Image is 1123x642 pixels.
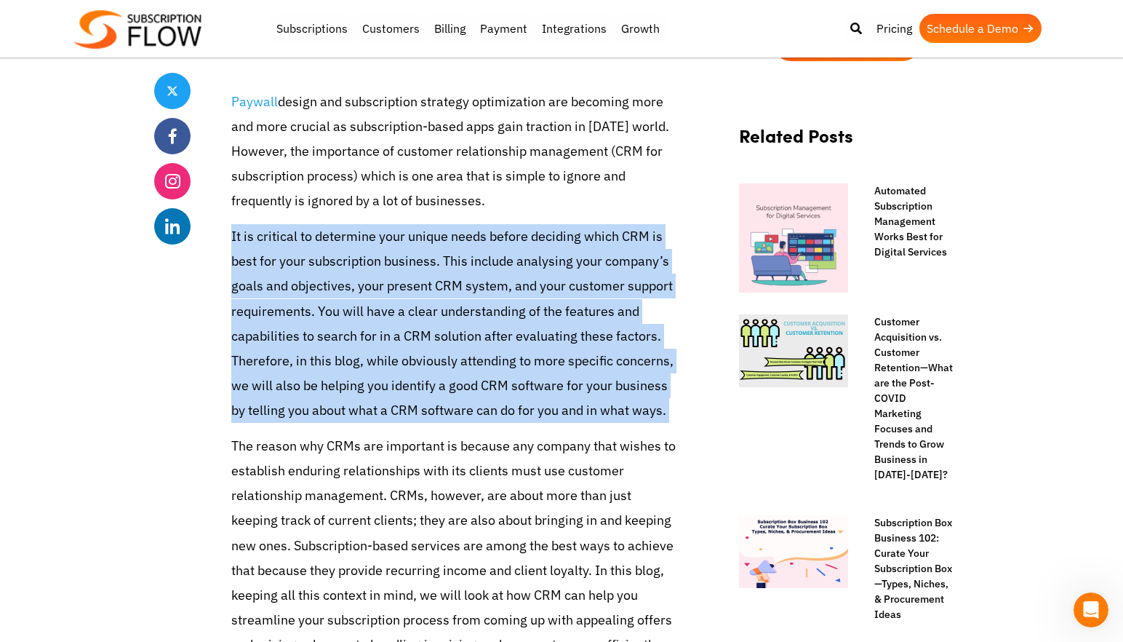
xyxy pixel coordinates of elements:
[355,14,427,43] a: Customers
[860,314,954,483] a: Customer Acquisition vs. Customer Retention—What are the Post-COVID Marketing Focuses and Trends ...
[535,14,614,43] a: Integrations
[869,14,919,43] a: Pricing
[739,515,848,588] img: Subscription Box Business 102
[1074,593,1108,627] iframe: Intercom live chat
[860,515,954,622] a: Subscription Box Business 102: Curate Your Subscription Box—Types, Niches, & Procurement Ideas
[427,14,473,43] a: Billing
[231,224,679,424] p: It is critical to determine your unique needs before deciding which CRM is best for your subscrip...
[473,14,535,43] a: Payment
[739,125,954,161] h2: Related Posts
[74,10,201,49] img: Subscriptionflow
[919,14,1042,43] a: Schedule a Demo
[269,14,355,43] a: Subscriptions
[739,314,848,387] img: Customer Acquisition vs. Customer Retention
[231,90,679,214] p: design and subscription strategy optimization are becoming more and more crucial as subscription-...
[860,183,954,260] a: Automated Subscription Management Works Best for Digital Services
[231,93,278,110] a: Paywall
[739,183,848,293] img: Digital Services Subscription Management
[614,14,667,43] a: Growth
